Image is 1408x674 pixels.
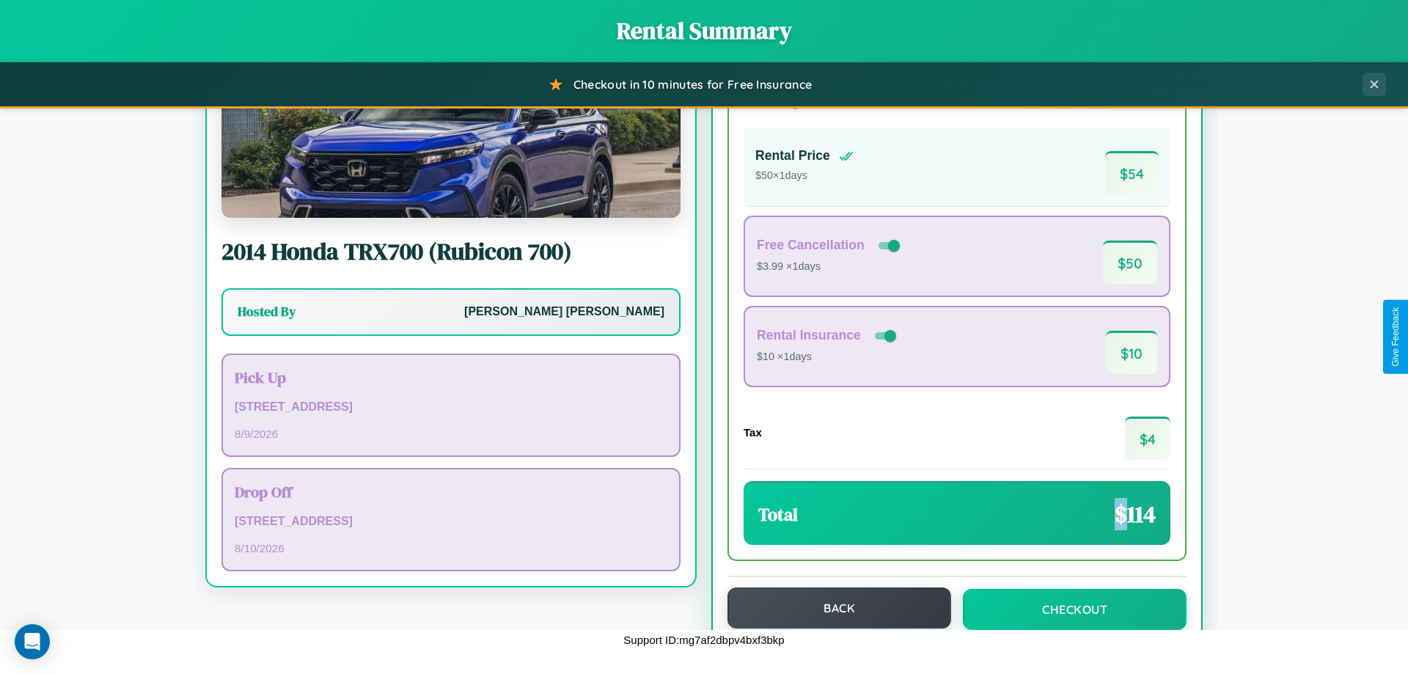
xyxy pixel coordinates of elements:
[758,502,798,527] h3: Total
[15,624,50,659] div: Open Intercom Messenger
[757,257,903,276] p: $3.99 × 1 days
[235,538,667,558] p: 8 / 10 / 2026
[235,367,667,388] h3: Pick Up
[1115,498,1156,530] span: $ 114
[727,587,951,629] button: Back
[1103,241,1157,284] span: $ 50
[235,481,667,502] h3: Drop Off
[238,303,296,320] h3: Hosted By
[755,166,854,186] p: $ 50 × 1 days
[235,424,667,444] p: 8 / 9 / 2026
[573,77,812,92] span: Checkout in 10 minutes for Free Insurance
[221,235,681,268] h2: 2014 Honda TRX700 (Rubicon 700)
[1106,331,1157,374] span: $ 10
[744,426,762,439] h4: Tax
[1390,307,1401,367] div: Give Feedback
[757,348,899,367] p: $10 × 1 days
[235,511,667,532] p: [STREET_ADDRESS]
[963,589,1187,630] button: Checkout
[1105,151,1159,194] span: $ 54
[464,301,664,323] p: [PERSON_NAME] [PERSON_NAME]
[755,148,830,164] h4: Rental Price
[235,397,667,418] p: [STREET_ADDRESS]
[1125,417,1170,460] span: $ 4
[15,15,1393,47] h1: Rental Summary
[623,630,784,650] p: Support ID: mg7af2dbpv4bxf3bkp
[221,71,681,218] img: Honda TRX700 (Rubicon 700)
[757,328,861,343] h4: Rental Insurance
[757,238,865,253] h4: Free Cancellation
